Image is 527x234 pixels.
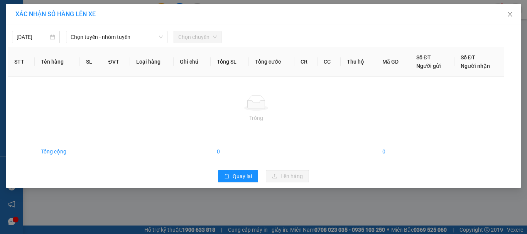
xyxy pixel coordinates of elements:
div: Trống [14,114,498,122]
button: Close [499,4,521,25]
span: XÁC NHẬN SỐ HÀNG LÊN XE [15,10,96,18]
th: Loại hàng [130,47,174,77]
th: Tổng cước [249,47,294,77]
span: close [507,11,513,17]
th: Ghi chú [174,47,211,77]
button: uploadLên hàng [266,170,309,182]
span: Số ĐT [416,54,431,61]
span: Chọn chuyến [178,31,217,43]
span: Người nhận [461,63,490,69]
span: Người gửi [416,63,441,69]
button: rollbackQuay lại [218,170,258,182]
th: CR [294,47,318,77]
span: rollback [224,173,230,180]
th: Tổng SL [211,47,249,77]
th: Mã GD [376,47,410,77]
th: STT [8,47,35,77]
th: Tên hàng [35,47,80,77]
th: Thu hộ [341,47,376,77]
span: Chọn tuyến - nhóm tuyến [71,31,163,43]
td: Tổng cộng [35,141,80,162]
th: ĐVT [102,47,130,77]
span: down [159,35,163,39]
span: Quay lại [233,172,252,180]
span: Số ĐT [461,54,475,61]
td: 0 [211,141,249,162]
input: 15/10/2025 [17,33,48,41]
td: 0 [376,141,410,162]
th: CC [318,47,341,77]
th: SL [80,47,102,77]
